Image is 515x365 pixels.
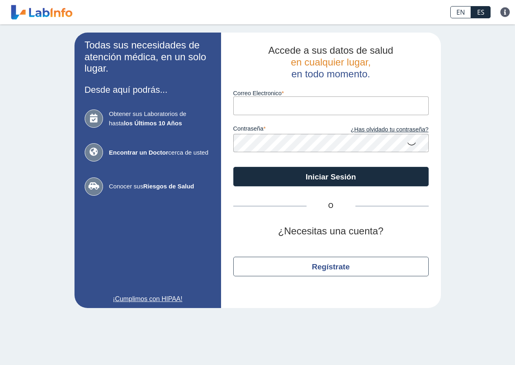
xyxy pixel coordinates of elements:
a: ES [471,6,491,18]
h3: Desde aquí podrás... [85,85,211,95]
span: en cualquier lugar, [291,57,370,68]
label: contraseña [233,125,331,134]
span: cerca de usted [109,148,211,157]
span: en todo momento. [291,68,370,79]
label: Correo Electronico [233,90,429,96]
h2: ¿Necesitas una cuenta? [233,225,429,237]
span: Accede a sus datos de salud [268,45,393,56]
b: los Últimos 10 Años [124,120,182,127]
b: Encontrar un Doctor [109,149,169,156]
a: EN [450,6,471,18]
span: Obtener sus Laboratorios de hasta [109,109,211,128]
a: ¿Has olvidado tu contraseña? [331,125,429,134]
button: Regístrate [233,257,429,276]
b: Riesgos de Salud [143,183,194,190]
h2: Todas sus necesidades de atención médica, en un solo lugar. [85,39,211,74]
span: Conocer sus [109,182,211,191]
span: O [307,201,355,211]
button: Iniciar Sesión [233,167,429,186]
a: ¡Cumplimos con HIPAA! [85,294,211,304]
